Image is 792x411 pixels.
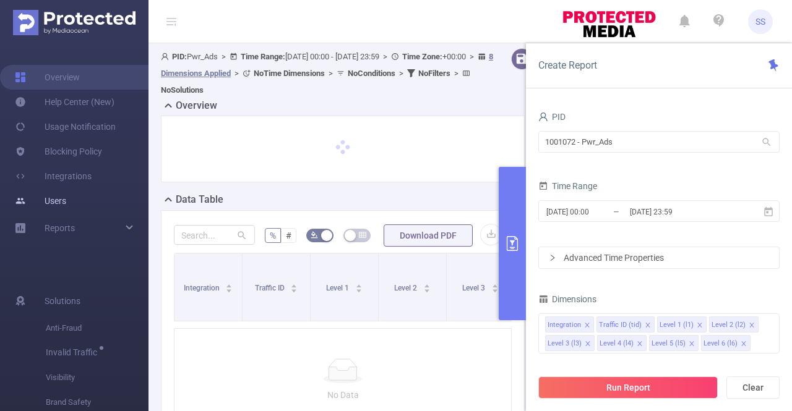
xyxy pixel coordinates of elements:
[176,98,217,113] h2: Overview
[704,336,738,352] div: Level 6 (l6)
[538,112,566,122] span: PID
[226,282,233,286] i: icon: caret-up
[286,231,291,240] span: #
[395,69,407,78] span: >
[15,164,92,189] a: Integrations
[652,336,686,352] div: Level 5 (l5)
[291,282,298,286] i: icon: caret-up
[379,52,391,61] span: >
[161,85,204,95] b: No Solutions
[491,287,498,291] i: icon: caret-down
[311,231,318,239] i: icon: bg-colors
[348,69,395,78] b: No Conditions
[545,316,594,333] li: Integration
[697,322,703,329] i: icon: close
[226,287,233,291] i: icon: caret-down
[174,225,255,245] input: Search...
[726,376,780,399] button: Clear
[46,365,148,390] span: Visibility
[491,282,499,290] div: Sort
[466,52,478,61] span: >
[326,284,351,292] span: Level 1
[325,69,337,78] span: >
[538,181,597,191] span: Time Range
[660,317,694,333] div: Level 1 (l1)
[749,322,755,329] i: icon: close
[545,203,645,220] input: Start date
[596,316,655,333] li: Traffic ID (tid)
[394,284,419,292] span: Level 2
[13,10,136,35] img: Protected Media
[291,287,298,291] i: icon: caret-down
[15,139,102,164] a: Blocking Policy
[418,69,450,78] b: No Filters
[184,284,222,292] span: Integration
[355,282,362,286] i: icon: caret-up
[176,192,223,207] h2: Data Table
[741,341,747,348] i: icon: close
[46,348,101,357] span: Invalid Traffic
[161,53,172,61] i: icon: user
[629,203,729,220] input: End date
[359,231,366,239] i: icon: table
[402,52,442,61] b: Time Zone:
[45,216,75,240] a: Reports
[599,317,642,333] div: Traffic ID (tid)
[491,282,498,286] i: icon: caret-up
[539,247,779,268] div: icon: rightAdvanced Time Properties
[254,69,325,78] b: No Time Dimensions
[538,294,596,304] span: Dimensions
[637,341,643,348] i: icon: close
[231,69,243,78] span: >
[450,69,462,78] span: >
[290,282,298,290] div: Sort
[755,9,765,34] span: SS
[423,282,431,290] div: Sort
[15,114,116,139] a: Usage Notification
[597,335,647,351] li: Level 4 (l4)
[15,65,80,90] a: Overview
[15,189,66,213] a: Users
[649,335,699,351] li: Level 5 (l5)
[225,282,233,290] div: Sort
[657,316,707,333] li: Level 1 (l1)
[549,254,556,261] i: icon: right
[15,90,114,114] a: Help Center (New)
[462,284,487,292] span: Level 3
[46,316,148,341] span: Anti-Fraud
[241,52,285,61] b: Time Range:
[548,317,581,333] div: Integration
[538,59,597,71] span: Create Report
[172,52,187,61] b: PID:
[45,223,75,233] span: Reports
[545,335,595,351] li: Level 3 (l3)
[600,336,634,352] div: Level 4 (l4)
[45,289,80,313] span: Solutions
[548,336,582,352] div: Level 3 (l3)
[218,52,230,61] span: >
[423,282,430,286] i: icon: caret-up
[709,316,759,333] li: Level 2 (l2)
[538,112,548,122] i: icon: user
[712,317,746,333] div: Level 2 (l2)
[689,341,695,348] i: icon: close
[538,376,718,399] button: Run Report
[423,287,430,291] i: icon: caret-down
[585,341,591,348] i: icon: close
[355,282,363,290] div: Sort
[645,322,651,329] i: icon: close
[184,388,501,402] p: No Data
[355,287,362,291] i: icon: caret-down
[255,284,286,292] span: Traffic ID
[701,335,751,351] li: Level 6 (l6)
[270,231,276,240] span: %
[384,224,473,247] button: Download PDF
[584,322,590,329] i: icon: close
[161,52,493,95] span: Pwr_Ads [DATE] 00:00 - [DATE] 23:59 +00:00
